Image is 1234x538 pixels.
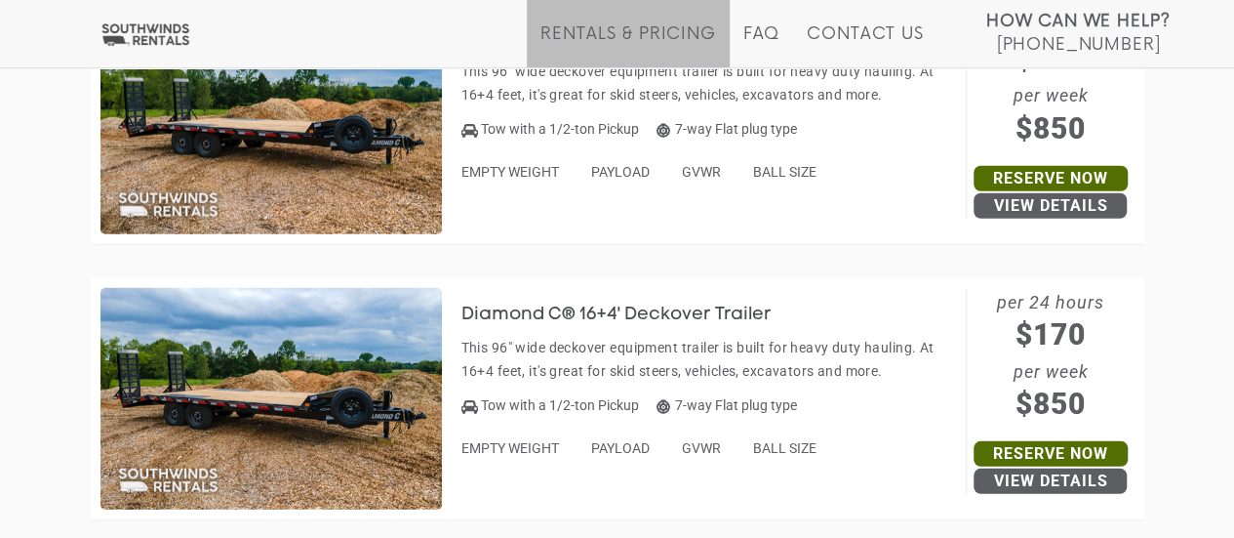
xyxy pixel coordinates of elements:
[461,307,801,322] a: Diamond C® 16+4' Deckover Trailer
[996,35,1160,55] span: [PHONE_NUMBER]
[743,24,780,67] a: FAQ
[481,397,639,413] span: Tow with a 1/2-ton Pickup
[967,382,1134,426] span: $850
[967,12,1134,150] span: per 24 hours per week
[100,12,442,234] img: SW030 - Diamond C 16+4' Deckover Trailer
[753,164,816,180] span: BALL SIZE
[807,24,923,67] a: Contact Us
[974,193,1127,219] a: View Details
[974,469,1127,494] a: View Details
[682,440,721,456] span: GVWR
[986,10,1171,53] a: How Can We Help? [PHONE_NUMBER]
[657,397,797,413] span: 7-way Flat plug type
[481,121,639,137] span: Tow with a 1/2-ton Pickup
[461,164,559,180] span: EMPTY WEIGHT
[682,164,721,180] span: GVWR
[100,288,442,511] img: SW029 - Diamond C 16+4' Deckover Trailer
[591,440,650,456] span: PAYLOAD
[461,60,957,106] p: This 96" wide deckover equipment trailer is built for heavy duty hauling. At 16+4 feet, it's grea...
[461,440,559,456] span: EMPTY WEIGHT
[986,12,1171,31] strong: How Can We Help?
[461,336,957,383] p: This 96" wide deckover equipment trailer is built for heavy duty hauling. At 16+4 feet, it's grea...
[657,121,797,137] span: 7-way Flat plug type
[967,288,1134,427] span: per 24 hours per week
[967,312,1134,356] span: $170
[98,22,193,47] img: Southwinds Rentals Logo
[540,24,715,67] a: Rentals & Pricing
[591,164,650,180] span: PAYLOAD
[753,440,816,456] span: BALL SIZE
[974,441,1128,467] a: Reserve Now
[967,106,1134,150] span: $850
[974,166,1128,191] a: Reserve Now
[461,306,801,325] h3: Diamond C® 16+4' Deckover Trailer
